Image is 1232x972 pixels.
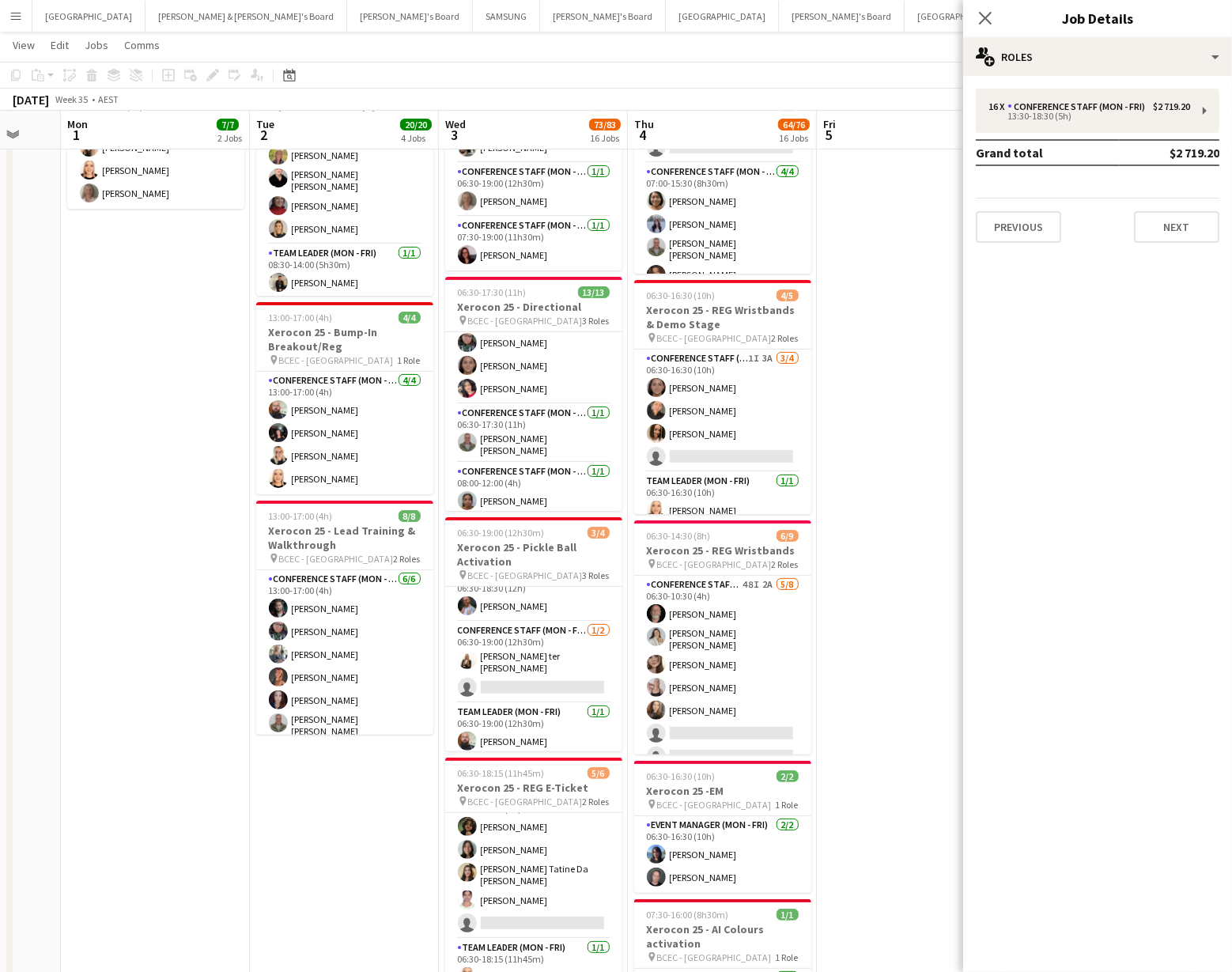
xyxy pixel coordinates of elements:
[777,770,799,782] span: 2/2
[254,126,274,144] span: 2
[821,126,836,144] span: 5
[634,761,811,893] app-job-card: 06:30-16:30 (10h)2/2Xerocon 25 -EM BCEC - [GEOGRAPHIC_DATA]1 RoleEvent Manager (Mon - Fri)2/206:3...
[145,1,347,32] button: [PERSON_NAME] & [PERSON_NAME]'s Board
[1007,101,1151,112] div: Conference Staff (Mon - Fri)
[256,62,433,296] app-job-card: 08:30-14:00 (5h30m)5/5AWS Software & Tech Co. Day [GEOGRAPHIC_DATA] - [GEOGRAPHIC_DATA]2 RolesCon...
[657,799,772,811] span: BCEC - [GEOGRAPHIC_DATA]
[589,119,621,130] span: 73/83
[67,117,88,131] span: Mon
[13,92,49,108] div: [DATE]
[445,703,622,757] app-card-role: Team Leader (Mon - Fri)1/106:30-19:00 (12h30m)[PERSON_NAME]
[583,796,610,807] span: 2 Roles
[634,350,811,472] app-card-role: Conference Staff (Mon - Fri)1I3A3/406:30-16:30 (10h)[PERSON_NAME][PERSON_NAME][PERSON_NAME]
[445,568,622,622] app-card-role: Conference Staff (Mon - Fri)1/106:30-18:30 (12h)[PERSON_NAME]
[634,40,811,274] app-job-card: 06:30-15:30 (9h)4/5Xerocon 25 - Directional/Partner Stage BCEC - [GEOGRAPHIC_DATA]2 RolesConferen...
[32,1,145,32] button: [GEOGRAPHIC_DATA]
[988,112,1190,120] div: 13:30-18:30 (5h)
[988,101,1007,112] div: 16 x
[256,302,433,494] app-job-card: 13:00-17:00 (4h)4/4Xerocon 25 - Bump-In Breakout/Reg BCEC - [GEOGRAPHIC_DATA]1 RoleConference Sta...
[657,558,772,570] span: BCEC - [GEOGRAPHIC_DATA]
[65,126,88,144] span: 1
[445,40,622,270] div: 06:30-19:00 (12h30m)3/3Xerocon 25 - Arts & Crafts Activation BCEC - [GEOGRAPHIC_DATA]3 RolesConfe...
[52,93,92,105] span: Week 35
[399,312,421,323] span: 4/4
[634,280,811,514] app-job-card: 06:30-16:30 (10h)4/5Xerocon 25 - REG Wristbands & Demo Stage BCEC - [GEOGRAPHIC_DATA]2 RolesConfe...
[777,289,799,301] span: 4/5
[445,781,622,795] h3: Xerocon 25 - REG E-Ticket
[6,35,41,55] a: View
[279,553,394,565] span: BCEC - [GEOGRAPHIC_DATA]
[634,784,811,798] h3: Xerocon 25 -EM
[583,315,610,327] span: 3 Roles
[634,303,811,331] h3: Xerocon 25 - REG Wristbands & Demo Stage
[634,117,654,131] span: Thu
[445,463,622,516] app-card-role: Conference Staff (Mon - Fri)1/108:00-12:00 (4h)[PERSON_NAME]
[647,530,711,542] span: 06:30-14:30 (8h)
[85,38,108,52] span: Jobs
[445,517,622,751] app-job-card: 06:30-19:00 (12h30m)3/4Xerocon 25 - Pickle Ball Activation BCEC - [GEOGRAPHIC_DATA]3 RolesConfere...
[590,132,620,144] div: 16 Jobs
[647,289,716,301] span: 06:30-16:30 (10h)
[578,286,610,298] span: 13/13
[458,286,527,298] span: 06:30-17:30 (11h)
[634,543,811,558] h3: Xerocon 25 - REG Wristbands
[634,922,811,951] h3: Xerocon 25 - AI Colours activation
[269,312,333,323] span: 13:00-17:00 (4h)
[634,472,811,526] app-card-role: Team Leader (Mon - Fri)1/106:30-16:30 (10h)[PERSON_NAME]
[445,789,622,939] app-card-role: Conference Staff (Mon - Fri)45I4/506:30-10:30 (4h)[PERSON_NAME][PERSON_NAME][PERSON_NAME] Tatine ...
[666,1,779,32] button: [GEOGRAPHIC_DATA]
[588,767,610,779] span: 5/6
[445,277,622,511] app-job-card: 06:30-17:30 (11h)13/13Xerocon 25 - Directional BCEC - [GEOGRAPHIC_DATA]3 Roles[PERSON_NAME][PERSO...
[445,117,466,131] span: Wed
[400,119,432,130] span: 20/20
[777,530,799,542] span: 6/9
[772,332,799,344] span: 2 Roles
[1153,101,1190,112] div: $2 719.20
[256,117,274,131] span: Tue
[13,38,35,52] span: View
[394,553,421,565] span: 2 Roles
[279,354,394,366] span: BCEC - [GEOGRAPHIC_DATA]
[98,93,119,105] div: AEST
[468,569,583,581] span: BCEC - [GEOGRAPHIC_DATA]
[256,372,433,494] app-card-role: Conference Staff (Mon - Fri)4/413:00-17:00 (4h)[PERSON_NAME][PERSON_NAME][PERSON_NAME][PERSON_NAME]
[269,510,333,522] span: 13:00-17:00 (4h)
[256,524,433,552] h3: Xerocon 25 - Lead Training & Walkthrough
[473,1,540,32] button: SAMSUNG
[776,951,799,963] span: 1 Role
[647,909,729,921] span: 07:30-16:00 (8h30m)
[634,816,811,893] app-card-role: Event Manager (Mon - Fri)2/206:30-16:30 (10h)[PERSON_NAME][PERSON_NAME]
[778,119,810,130] span: 64/76
[398,354,421,366] span: 1 Role
[588,527,610,539] span: 3/4
[634,576,811,795] app-card-role: Conference Staff (Mon - Fri)48I2A5/806:30-10:30 (4h)[PERSON_NAME][PERSON_NAME] [PERSON_NAME][PERS...
[468,796,583,807] span: BCEC - [GEOGRAPHIC_DATA]
[657,951,772,963] span: BCEC - [GEOGRAPHIC_DATA]
[779,1,905,32] button: [PERSON_NAME]'s Board
[776,799,799,811] span: 1 Role
[256,570,433,743] app-card-role: Conference Staff (Mon - Fri)6/613:00-17:00 (4h)[PERSON_NAME][PERSON_NAME][PERSON_NAME][PERSON_NAM...
[458,767,545,779] span: 06:30-18:15 (11h45m)
[256,117,433,244] app-card-role: Conference Staff (Mon - Fri)4/408:30-12:30 (4h)[PERSON_NAME][PERSON_NAME] [PERSON_NAME][PERSON_NA...
[963,8,1232,28] h3: Job Details
[445,404,622,463] app-card-role: Conference Staff (Mon - Fri)1/106:30-17:30 (11h)[PERSON_NAME] [PERSON_NAME]
[256,325,433,354] h3: Xerocon 25 - Bump-In Breakout/Reg
[256,501,433,735] app-job-card: 13:00-17:00 (4h)8/8Xerocon 25 - Lead Training & Walkthrough BCEC - [GEOGRAPHIC_DATA]2 RolesConfer...
[634,163,811,290] app-card-role: Conference Staff (Mon - Fri)4/407:00-15:30 (8h30m)[PERSON_NAME][PERSON_NAME][PERSON_NAME] [PERSON...
[44,35,75,55] a: Edit
[540,1,666,32] button: [PERSON_NAME]'s Board
[779,132,809,144] div: 16 Jobs
[256,244,433,298] app-card-role: Team Leader (Mon - Fri)1/108:30-14:00 (5h30m)[PERSON_NAME]
[657,332,772,344] span: BCEC - [GEOGRAPHIC_DATA]
[1120,140,1219,165] td: $2 719.20
[445,540,622,569] h3: Xerocon 25 - Pickle Ball Activation
[468,315,583,327] span: BCEC - [GEOGRAPHIC_DATA]
[51,38,69,52] span: Edit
